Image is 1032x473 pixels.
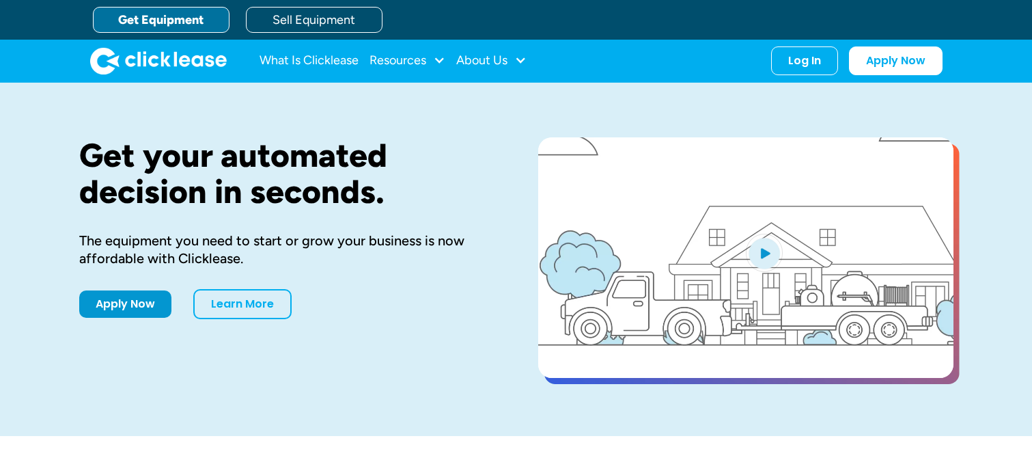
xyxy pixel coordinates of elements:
h1: Get your automated decision in seconds. [79,137,494,210]
div: About Us [456,47,527,75]
div: Resources [369,47,445,75]
img: Clicklease logo [90,47,227,75]
a: Apply Now [79,290,171,318]
div: Log In [788,54,821,68]
a: What Is Clicklease [260,47,359,75]
div: The equipment you need to start or grow your business is now affordable with Clicklease. [79,232,494,267]
img: Blue play button logo on a light blue circular background [746,234,783,272]
a: Get Equipment [93,7,229,33]
a: Apply Now [849,46,943,75]
a: home [90,47,227,75]
a: Learn More [193,289,292,319]
a: open lightbox [538,137,953,378]
a: Sell Equipment [246,7,382,33]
